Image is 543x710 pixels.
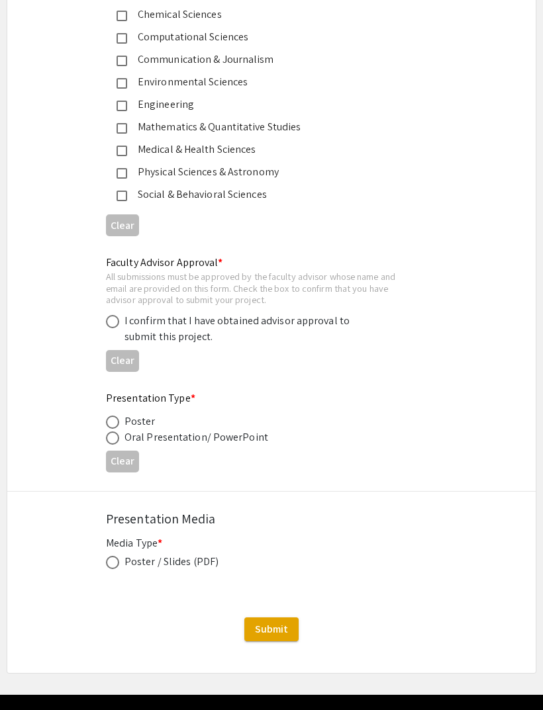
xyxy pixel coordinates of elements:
[106,350,139,372] button: Clear
[127,74,405,90] div: Environmental Sciences
[255,622,288,636] span: Submit
[106,509,437,529] div: Presentation Media
[127,187,405,202] div: Social & Behavioral Sciences
[106,536,162,550] mat-label: Media Type
[10,650,56,700] iframe: Chat
[127,29,405,45] div: Computational Sciences
[127,52,405,67] div: Communication & Journalism
[124,414,156,429] div: Poster
[106,451,139,472] button: Clear
[244,617,299,641] button: Submit
[127,119,405,135] div: Mathematics & Quantitative Studies
[106,214,139,236] button: Clear
[124,429,268,445] div: Oral Presentation/ PowerPoint
[127,97,405,112] div: Engineering
[106,255,223,269] mat-label: Faculty Advisor Approval
[124,313,356,345] div: I confirm that I have obtained advisor approval to submit this project.
[127,142,405,157] div: Medical & Health Sciences
[124,554,219,570] div: Poster / Slides (PDF)
[106,271,416,306] div: All submissions must be approved by the faculty advisor whose name and email are provided on this...
[127,164,405,180] div: Physical Sciences & Astronomy
[106,391,195,405] mat-label: Presentation Type
[127,7,405,22] div: Chemical Sciences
